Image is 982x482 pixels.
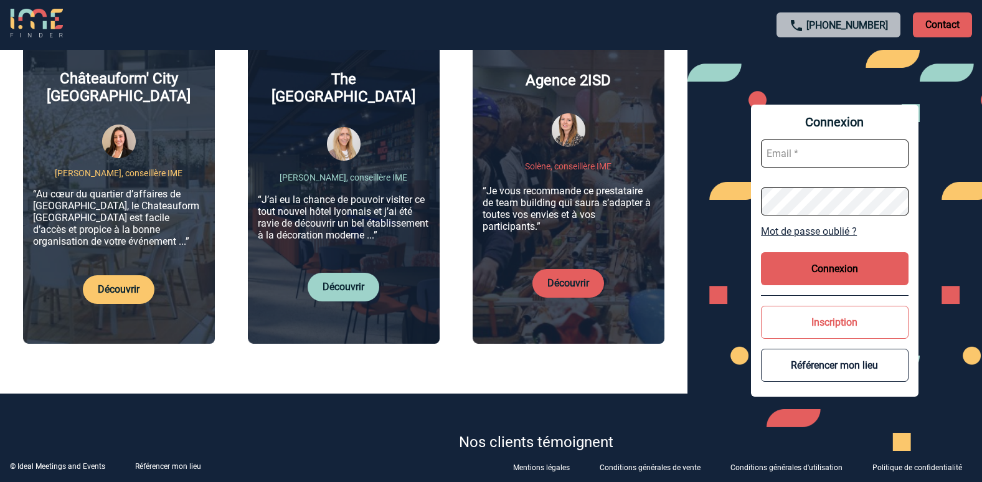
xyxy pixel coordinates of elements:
p: The [GEOGRAPHIC_DATA] [258,70,430,105]
div: © Ideal Meetings and Events [10,462,105,471]
p: “J’ai eu la chance de pouvoir visiter ce tout nouvel hôtel lyonnais et j’ai été ravie de découvri... [258,194,430,241]
a: Découvrir [323,281,364,293]
a: Référencer mon lieu [135,462,201,471]
p: Solène, conseillère IME [525,161,611,171]
img: call-24-px.png [789,18,804,33]
p: Mentions légales [513,463,570,472]
a: Découvrir [547,277,589,289]
button: Référencer mon lieu [761,349,909,382]
p: Contact [913,12,972,37]
button: Inscription [761,306,909,339]
a: Conditions générales de vente [590,461,720,473]
p: Nos clients témoignent [459,433,613,451]
input: Email * [761,139,909,168]
a: Découvrir [98,283,139,295]
p: “Au cœur du quartier d’affaires de [GEOGRAPHIC_DATA], le Chateauform [GEOGRAPHIC_DATA] est facile... [33,188,205,247]
p: Conditions générales de vente [600,463,701,472]
p: Politique de confidentialité [872,463,962,472]
a: Politique de confidentialité [862,461,982,473]
a: Mot de passe oublié ? [761,225,909,237]
a: Conditions générales d'utilisation [720,461,862,473]
p: Châteauform' City [GEOGRAPHIC_DATA] [33,70,205,105]
button: Connexion [761,252,909,285]
a: Mentions légales [503,461,590,473]
p: [PERSON_NAME], conseillère IME [55,168,182,178]
span: Connexion [761,115,909,130]
a: [PHONE_NUMBER] [806,19,888,31]
p: Agence 2ISD [526,72,611,89]
p: “Je vous recommande ce prestataire de team building qui saura s’adapter à toutes vos envies et à ... [483,185,654,232]
p: [PERSON_NAME], conseillère IME [280,172,407,182]
p: Conditions générales d'utilisation [730,463,843,472]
